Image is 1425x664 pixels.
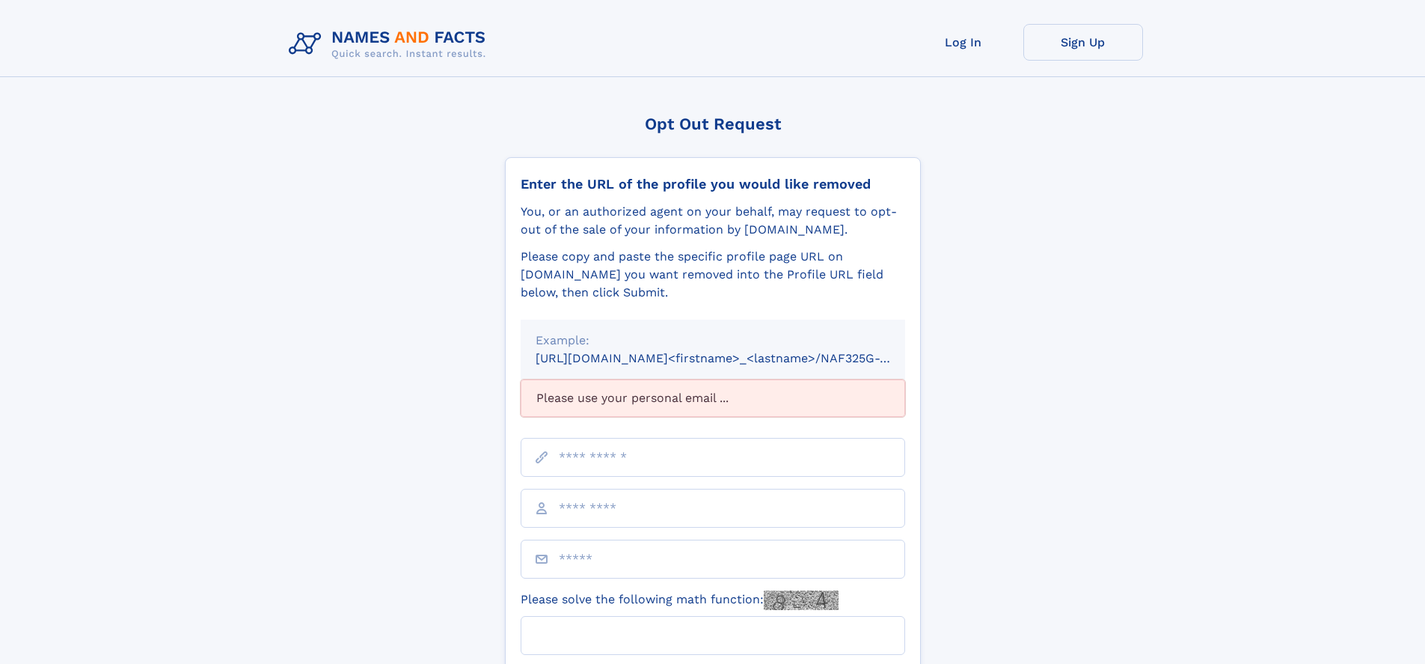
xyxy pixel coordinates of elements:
small: [URL][DOMAIN_NAME]<firstname>_<lastname>/NAF325G-xxxxxxxx [536,351,934,365]
img: Logo Names and Facts [283,24,498,64]
div: You, or an authorized agent on your behalf, may request to opt-out of the sale of your informatio... [521,203,905,239]
div: Example: [536,332,890,350]
div: Enter the URL of the profile you would like removed [521,176,905,192]
div: Please copy and paste the specific profile page URL on [DOMAIN_NAME] you want removed into the Pr... [521,248,905,302]
label: Please solve the following math function: [521,591,839,610]
div: Please use your personal email ... [521,380,905,417]
a: Log In [904,24,1023,61]
div: Opt Out Request [505,115,921,133]
a: Sign Up [1023,24,1143,61]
